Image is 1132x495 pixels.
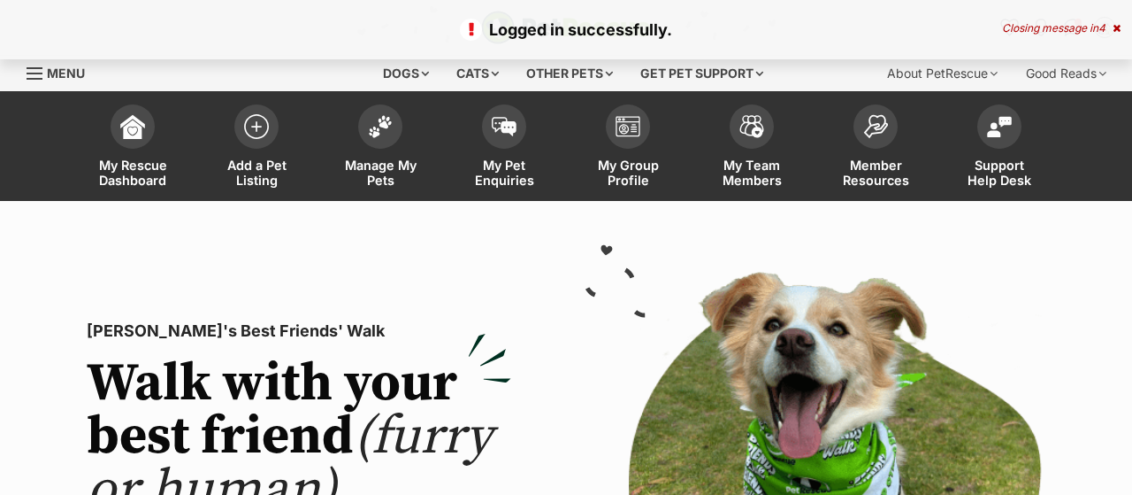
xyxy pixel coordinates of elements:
img: pet-enquiries-icon-7e3ad2cf08bfb03b45e93fb7055b45f3efa6380592205ae92323e6603595dc1f.svg [492,117,516,136]
div: Get pet support [628,56,776,91]
img: member-resources-icon-8e73f808a243e03378d46382f2149f9095a855e16c252ad45f914b54edf8863c.svg [863,114,888,138]
a: My Rescue Dashboard [71,96,195,201]
img: group-profile-icon-3fa3cf56718a62981997c0bc7e787c4b2cf8bcc04b72c1350f741eb67cf2f40e.svg [616,116,640,137]
div: Cats [444,56,511,91]
span: My Team Members [712,158,792,188]
span: My Pet Enquiries [464,158,544,188]
a: My Group Profile [566,96,690,201]
div: Good Reads [1013,56,1119,91]
a: Menu [27,56,97,88]
p: [PERSON_NAME]'s Best Friends' Walk [87,319,511,344]
img: add-pet-listing-icon-0afa8454b4691262ce3f59096e99ab1cd57d4a30225e0717b998d2c9b9846f56.svg [244,114,269,139]
span: My Group Profile [588,158,668,188]
a: My Team Members [690,96,814,201]
div: Dogs [371,56,441,91]
img: help-desk-icon-fdf02630f3aa405de69fd3d07c3f3aa587a6932b1a1747fa1d2bba05be0121f9.svg [987,116,1012,137]
a: Member Resources [814,96,937,201]
img: manage-my-pets-icon-02211641906a0b7f246fdf0571729dbe1e7629f14944591b6c1af311fb30b64b.svg [368,115,393,138]
a: Manage My Pets [318,96,442,201]
div: About PetRescue [875,56,1010,91]
img: dashboard-icon-eb2f2d2d3e046f16d808141f083e7271f6b2e854fb5c12c21221c1fb7104beca.svg [120,114,145,139]
div: Other pets [514,56,625,91]
a: Support Help Desk [937,96,1061,201]
a: My Pet Enquiries [442,96,566,201]
span: Support Help Desk [960,158,1039,188]
span: Add a Pet Listing [217,158,296,188]
span: Menu [47,66,85,81]
span: My Rescue Dashboard [93,158,172,188]
img: team-members-icon-5396bd8760b3fe7c0b43da4ab00e1e3bb1a5d9ba89233759b79545d2d3fc5d0d.svg [739,115,764,138]
a: Add a Pet Listing [195,96,318,201]
span: Manage My Pets [340,158,420,188]
span: Member Resources [836,158,915,188]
